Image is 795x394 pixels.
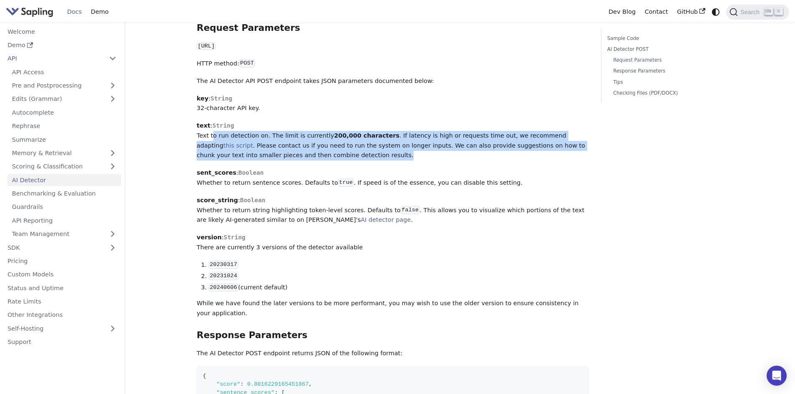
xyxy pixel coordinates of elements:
[197,94,589,114] p: : 32-character API key.
[613,78,717,86] a: Tips
[209,283,589,293] li: (current default)
[710,6,722,18] button: Switch between dark and light mode (currently system mode)
[604,5,640,18] a: Dev Blog
[8,174,121,186] a: AI Detector
[726,5,789,20] button: Search (Ctrl+K)
[197,122,210,129] strong: text
[8,120,121,132] a: Rephrase
[197,234,222,241] strong: version
[6,6,56,18] a: Sapling.ai
[672,5,709,18] a: GitHub
[775,8,783,15] kbd: K
[613,67,717,75] a: Response Parameters
[613,89,717,97] a: Checking Files (PDF/DOCX)
[3,282,121,294] a: Status and Uptime
[197,197,238,203] strong: score_string
[197,59,589,69] p: HTTP method:
[203,373,206,379] span: {
[240,197,265,203] span: Boolean
[8,93,121,105] a: Edits (Grammar)
[767,366,787,386] div: Open Intercom Messenger
[3,309,121,321] a: Other Integrations
[3,255,121,267] a: Pricing
[216,381,240,387] span: "score"
[104,241,121,253] button: Expand sidebar category 'SDK'
[613,56,717,64] a: Request Parameters
[338,178,354,187] code: true
[238,169,264,176] span: Boolean
[3,269,121,281] a: Custom Models
[8,188,121,200] a: Benchmarking & Evaluation
[197,330,589,341] h3: Response Parameters
[334,132,399,139] strong: 200,000 characters
[3,336,121,348] a: Support
[209,284,238,292] code: 20240606
[197,233,589,253] p: : There are currently 3 versions of the detector available
[224,234,245,241] span: String
[197,349,589,359] p: The AI Detector POST endpoint returns JSON of the following format:
[63,5,86,18] a: Docs
[6,6,53,18] img: Sapling.ai
[401,206,420,214] code: false
[738,9,765,15] span: Search
[209,272,238,280] code: 20231024
[3,241,104,253] a: SDK
[197,299,589,319] p: While we have found the later versions to be more performant, you may wish to use the older versi...
[8,214,121,226] a: API Reporting
[8,66,121,78] a: API Access
[8,133,121,146] a: Summarize
[3,53,104,65] a: API
[607,45,720,53] a: AI Detector POST
[3,25,121,38] a: Welcome
[197,168,589,188] p: : Whether to return sentence scores. Defaults to . If speed is of the essence, you can disable th...
[209,261,238,269] code: 20230317
[8,147,121,159] a: Memory & Retrieval
[212,122,234,129] span: String
[240,381,244,387] span: :
[197,95,208,102] strong: key
[3,296,121,308] a: Rate Limits
[247,381,309,387] span: 0.8016229165451867
[8,161,121,173] a: Scoring & Classification
[640,5,673,18] a: Contact
[104,53,121,65] button: Collapse sidebar category 'API'
[223,142,253,149] a: this script
[8,80,121,92] a: Pre and Postprocessing
[197,42,216,50] code: [URL]
[361,216,411,223] a: AI detector page
[3,322,121,334] a: Self-Hosting
[8,228,121,240] a: Team Management
[197,196,589,225] p: : Whether to return string highlighting token-level scores. Defaults to . This allows you to visu...
[197,121,589,161] p: : Text to run detection on. The limit is currently . If latency is high or requests time out, we ...
[210,95,232,102] span: String
[3,39,121,51] a: Demo
[86,5,113,18] a: Demo
[239,59,255,68] code: POST
[8,201,121,213] a: Guardrails
[197,76,589,86] p: The AI Detector API POST endpoint takes JSON parameters documented below:
[607,35,720,43] a: Sample Code
[197,23,589,34] h3: Request Parameters
[8,106,121,118] a: Autocomplete
[309,381,312,387] span: ,
[197,169,236,176] strong: sent_scores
